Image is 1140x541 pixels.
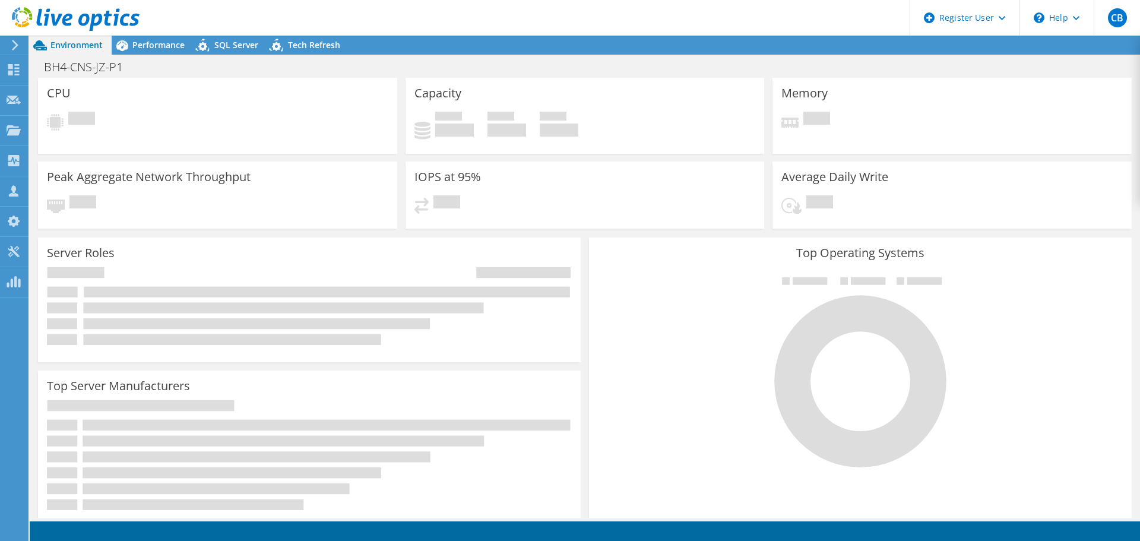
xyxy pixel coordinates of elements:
[39,61,141,74] h1: BH4-CNS-JZ-P1
[781,87,828,100] h3: Memory
[288,39,340,50] span: Tech Refresh
[487,112,514,124] span: Free
[598,246,1123,260] h3: Top Operating Systems
[435,124,474,137] h4: 0 GiB
[414,170,481,184] h3: IOPS at 95%
[487,124,526,137] h4: 0 GiB
[1108,8,1127,27] span: CB
[68,112,95,128] span: Pending
[414,87,461,100] h3: Capacity
[69,195,96,211] span: Pending
[433,195,460,211] span: Pending
[1034,12,1044,23] svg: \n
[47,87,71,100] h3: CPU
[214,39,258,50] span: SQL Server
[47,170,251,184] h3: Peak Aggregate Network Throughput
[781,170,888,184] h3: Average Daily Write
[47,246,115,260] h3: Server Roles
[47,379,190,393] h3: Top Server Manufacturers
[435,112,462,124] span: Used
[806,195,833,211] span: Pending
[132,39,185,50] span: Performance
[803,112,830,128] span: Pending
[540,124,578,137] h4: 0 GiB
[540,112,566,124] span: Total
[50,39,103,50] span: Environment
